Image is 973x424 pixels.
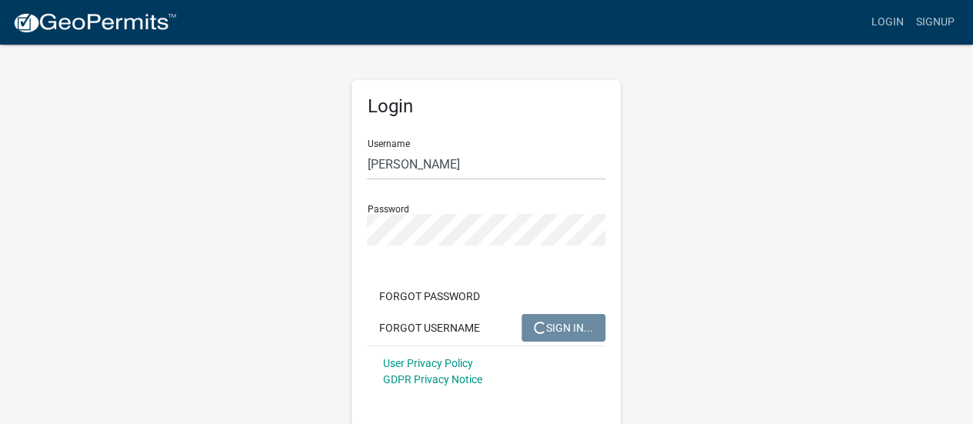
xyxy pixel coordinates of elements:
button: Forgot Password [367,282,492,310]
span: SIGN IN... [534,321,593,333]
button: SIGN IN... [521,314,605,342]
a: Signup [910,8,961,37]
a: User Privacy Policy [382,357,472,369]
a: GDPR Privacy Notice [382,373,482,386]
h5: Login [367,95,605,118]
a: Login [865,8,910,37]
button: Forgot Username [367,314,492,342]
